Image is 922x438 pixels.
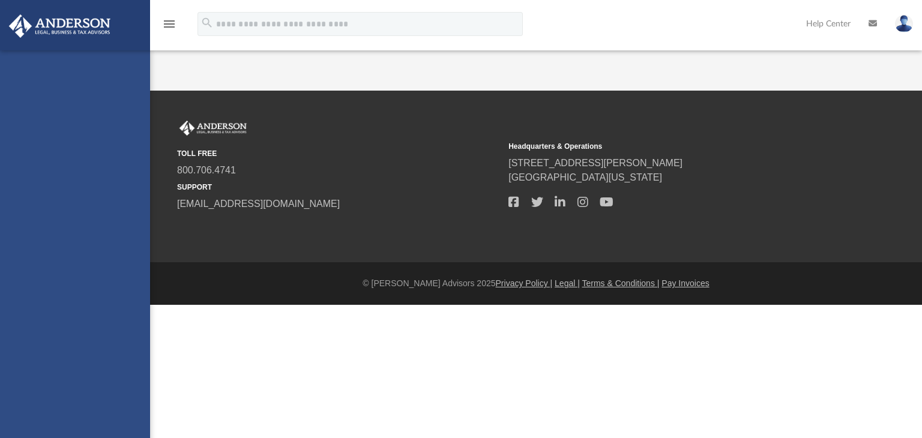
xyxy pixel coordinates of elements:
[162,17,176,31] i: menu
[661,278,709,288] a: Pay Invoices
[162,23,176,31] a: menu
[5,14,114,38] img: Anderson Advisors Platinum Portal
[508,141,831,152] small: Headquarters & Operations
[895,15,913,32] img: User Pic
[200,16,214,29] i: search
[177,182,500,193] small: SUPPORT
[150,277,922,290] div: © [PERSON_NAME] Advisors 2025
[582,278,660,288] a: Terms & Conditions |
[508,172,662,182] a: [GEOGRAPHIC_DATA][US_STATE]
[496,278,553,288] a: Privacy Policy |
[177,148,500,159] small: TOLL FREE
[508,158,682,168] a: [STREET_ADDRESS][PERSON_NAME]
[177,199,340,209] a: [EMAIL_ADDRESS][DOMAIN_NAME]
[177,165,236,175] a: 800.706.4741
[555,278,580,288] a: Legal |
[177,121,249,136] img: Anderson Advisors Platinum Portal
